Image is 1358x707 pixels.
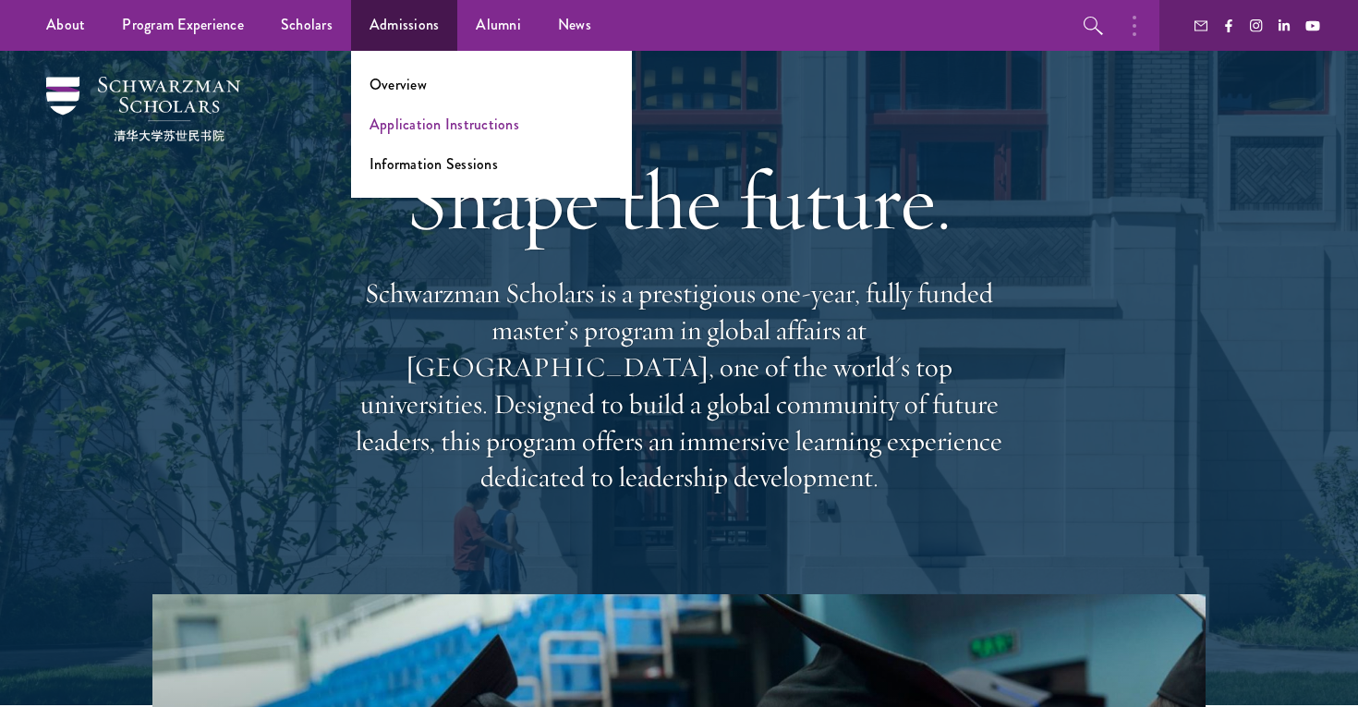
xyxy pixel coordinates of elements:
img: Schwarzman Scholars [46,77,240,141]
a: Overview [370,74,427,95]
h1: Shape the future. [346,149,1012,252]
a: Information Sessions [370,153,498,175]
p: Schwarzman Scholars is a prestigious one-year, fully funded master’s program in global affairs at... [346,275,1012,496]
a: Application Instructions [370,114,519,135]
